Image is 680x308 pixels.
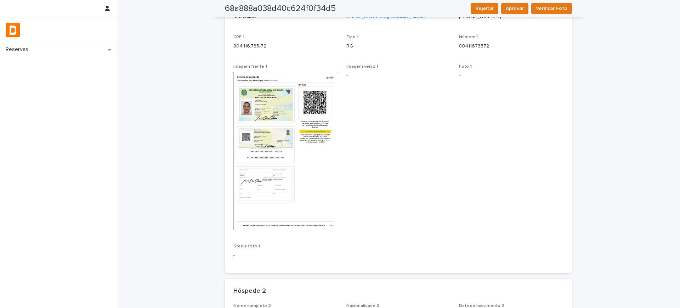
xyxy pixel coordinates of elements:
span: Verificar Foto [536,5,567,12]
span: Foto 1 [459,65,472,69]
button: Verificar Foto [531,3,572,14]
p: RG [346,43,451,50]
a: [EMAIL_ADDRESS][DOMAIN_NAME] [346,14,426,19]
button: Aprovar [501,3,528,14]
span: Nacionalidade 2 [346,304,379,308]
a: [PHONE_NUMBER] [459,14,501,19]
h2: Hóspede 2 [233,287,266,295]
button: Rejeitar [471,3,498,14]
span: Imagem frente 1 [233,65,267,69]
span: Aprovar [506,5,524,12]
p: 804.116.735-72 [233,43,338,50]
span: Número 1 [459,35,478,39]
img: zVaNuJHRTjyIjT5M9Xd5 [6,23,20,37]
span: Nome completo 2 [233,304,271,308]
span: Tipo 1 [346,35,358,39]
img: SmartSelect_20250821_182450_Drive.jpg [233,72,338,229]
span: CPF 1 [233,35,244,39]
span: Status foto 1 [233,244,260,248]
p: - [233,252,338,259]
h2: 68a888a038d40c624f0f34d5 [225,4,336,14]
p: - [459,72,563,79]
span: Rejeitar [475,5,494,12]
span: Imagem verso 1 [346,65,378,69]
p: - [346,72,451,79]
span: Data de nascimento 2 [459,304,504,308]
p: Reservas [3,46,34,53]
p: 80411673572 [459,43,563,50]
